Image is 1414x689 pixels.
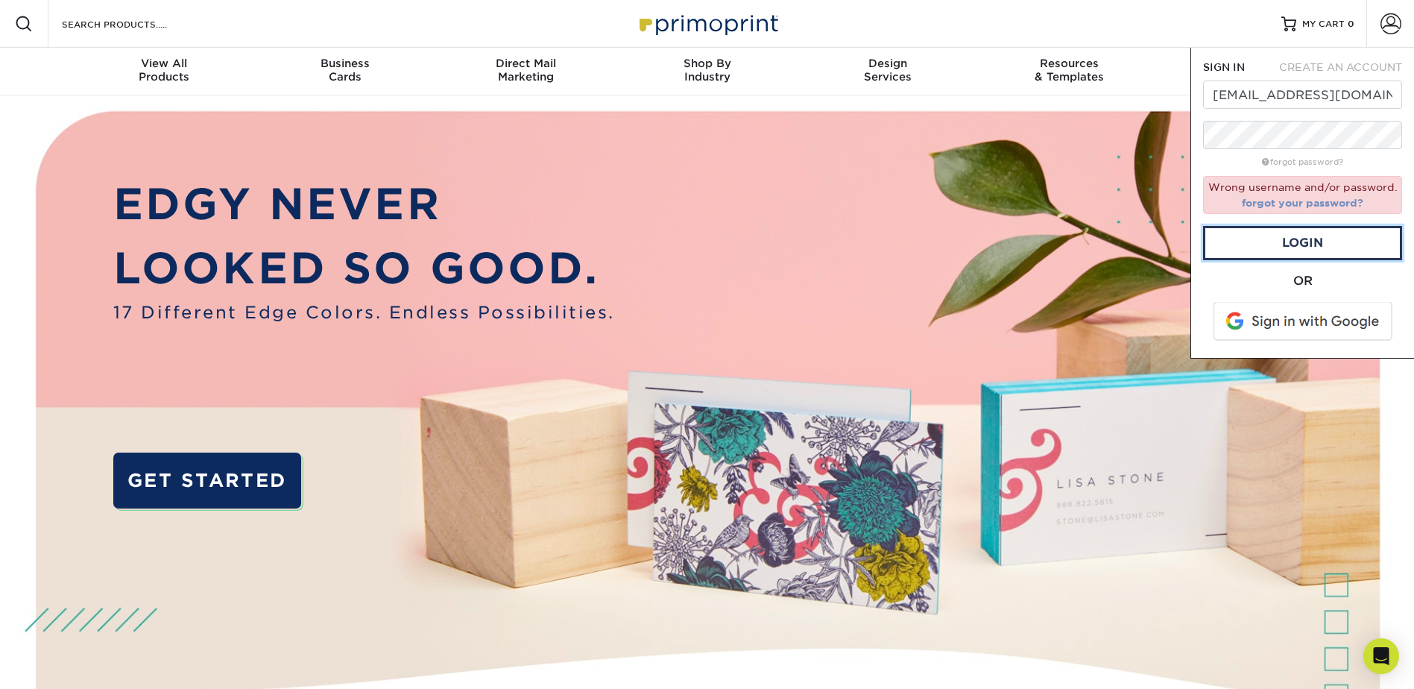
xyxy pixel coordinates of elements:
[254,48,435,95] a: BusinessCards
[1279,61,1402,73] span: CREATE AN ACCOUNT
[74,57,255,84] div: Products
[616,57,798,70] span: Shop By
[1203,61,1245,73] span: SIGN IN
[435,57,616,70] span: Direct Mail
[1203,272,1402,290] div: OR
[113,300,615,325] span: 17 Different Edge Colors. Endless Possibilities.
[1348,19,1354,29] span: 0
[798,48,979,95] a: DesignServices
[798,57,979,84] div: Services
[113,172,615,236] p: EDGY NEVER
[1203,81,1402,109] input: Email
[616,57,798,84] div: Industry
[633,7,782,40] img: Primoprint
[616,48,798,95] a: Shop ByIndustry
[1160,57,1341,70] span: Contact
[1242,197,1363,209] a: forgot your password?
[74,57,255,70] span: View All
[435,57,616,84] div: Marketing
[1160,48,1341,95] a: Contact& Support
[1203,176,1402,214] div: Wrong username and/or password.
[254,57,435,84] div: Cards
[74,48,255,95] a: View AllProducts
[798,57,979,70] span: Design
[1302,18,1345,31] span: MY CART
[979,48,1160,95] a: Resources& Templates
[60,15,206,33] input: SEARCH PRODUCTS.....
[979,57,1160,70] span: Resources
[1363,638,1399,674] div: Open Intercom Messenger
[435,48,616,95] a: Direct MailMarketing
[1160,57,1341,84] div: & Support
[113,453,301,509] a: GET STARTED
[4,644,127,684] iframe: Google Customer Reviews
[1203,226,1402,260] a: Login
[979,57,1160,84] div: & Templates
[254,57,435,70] span: Business
[113,236,615,300] p: LOOKED SO GOOD.
[1262,157,1343,167] a: forgot password?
